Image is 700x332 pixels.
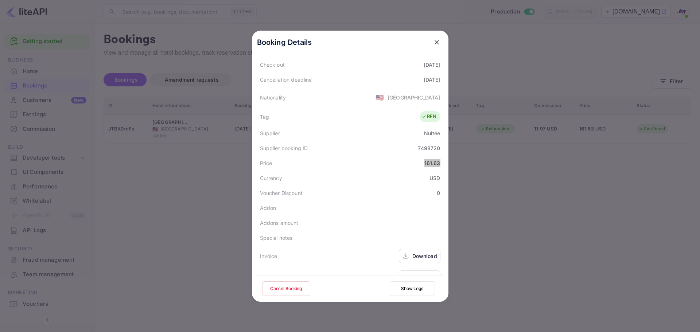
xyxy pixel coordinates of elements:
[390,281,435,296] button: Show Logs
[424,159,440,167] div: 161.63
[260,234,293,242] div: Special notes
[262,281,310,296] button: Cancel Booking
[412,274,437,281] div: Download
[260,204,276,212] div: Addon
[260,252,277,260] div: Invoice
[376,91,384,104] span: United States
[418,144,440,152] div: 7498720
[260,174,282,182] div: Currency
[260,144,308,152] div: Supplier booking ID
[260,129,280,137] div: Supplier
[257,37,312,48] p: Booking Details
[260,189,303,197] div: Voucher Discount
[260,274,280,281] div: Voucher
[421,113,436,120] div: RFN
[424,76,440,83] div: [DATE]
[437,189,440,197] div: 0
[260,219,299,227] div: Addons amount
[412,252,437,260] div: Download
[430,36,443,49] button: close
[429,174,440,182] div: USD
[388,94,440,101] div: [GEOGRAPHIC_DATA]
[424,129,440,137] div: Nuitée
[260,113,269,121] div: Tag
[260,159,272,167] div: Price
[260,94,286,101] div: Nationality
[260,76,312,83] div: Cancellation deadline
[260,61,285,69] div: Check out
[424,61,440,69] div: [DATE]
